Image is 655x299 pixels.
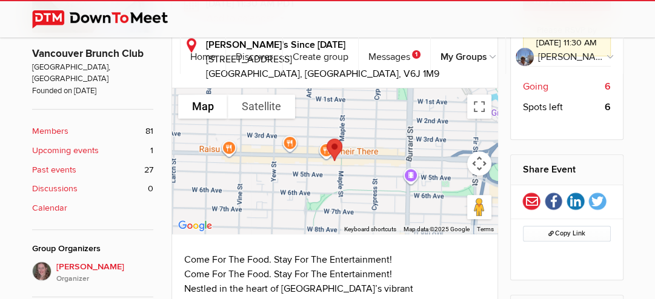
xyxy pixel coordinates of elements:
button: Toggle fullscreen view [467,94,491,119]
a: My Groups [431,38,505,74]
span: Copy Link [548,229,585,237]
button: Copy Link [523,226,611,241]
b: Upcoming events [32,144,99,157]
span: Going [523,79,548,94]
button: Show satellite imagery [228,94,295,119]
a: [PERSON_NAME] [506,38,623,74]
span: 1 [150,144,153,157]
i: Organizer [56,274,153,284]
a: Past events 27 [32,163,153,177]
h2: Share Event [523,155,611,184]
b: 6 [605,100,611,114]
span: 0 [148,182,153,195]
div: Come For The Food. Stay For The Entertainment! [184,252,486,267]
b: Past events [32,163,76,177]
b: Calendar [32,202,67,215]
span: [GEOGRAPHIC_DATA], [GEOGRAPHIC_DATA], V6J 1M9 [206,68,439,80]
a: Discussions 0 [32,182,153,195]
button: Drag Pegman onto the map to open Street View [467,195,491,219]
span: 27 [144,163,153,177]
button: Show street map [178,94,228,119]
b: 6 [605,79,611,94]
span: Map data ©2025 Google [404,226,470,232]
span: [PERSON_NAME] [56,260,153,284]
a: Open this area in Google Maps (opens a new window) [175,218,215,234]
img: Google [175,218,215,234]
img: DownToMeet [32,10,187,28]
img: vicki sawyer [32,261,52,281]
b: Discussions [32,182,78,195]
a: Upcoming events 1 [32,144,153,157]
span: Founded on [DATE] [32,85,153,97]
span: 81 [145,125,153,138]
a: Calendar [32,202,153,215]
a: Messages1 [359,38,430,74]
span: Spots left [523,100,563,114]
a: Terms (opens in new tab) [477,226,494,232]
a: Home [181,38,225,74]
b: Members [32,125,68,138]
a: Create group [283,38,358,74]
span: 1 [412,50,421,59]
div: Group Organizers [32,242,153,255]
a: [PERSON_NAME]Organizer [32,261,153,284]
a: Members 81 [32,125,153,138]
button: Map camera controls [467,151,491,176]
button: Keyboard shortcuts [344,225,396,234]
a: Discover [226,38,282,74]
